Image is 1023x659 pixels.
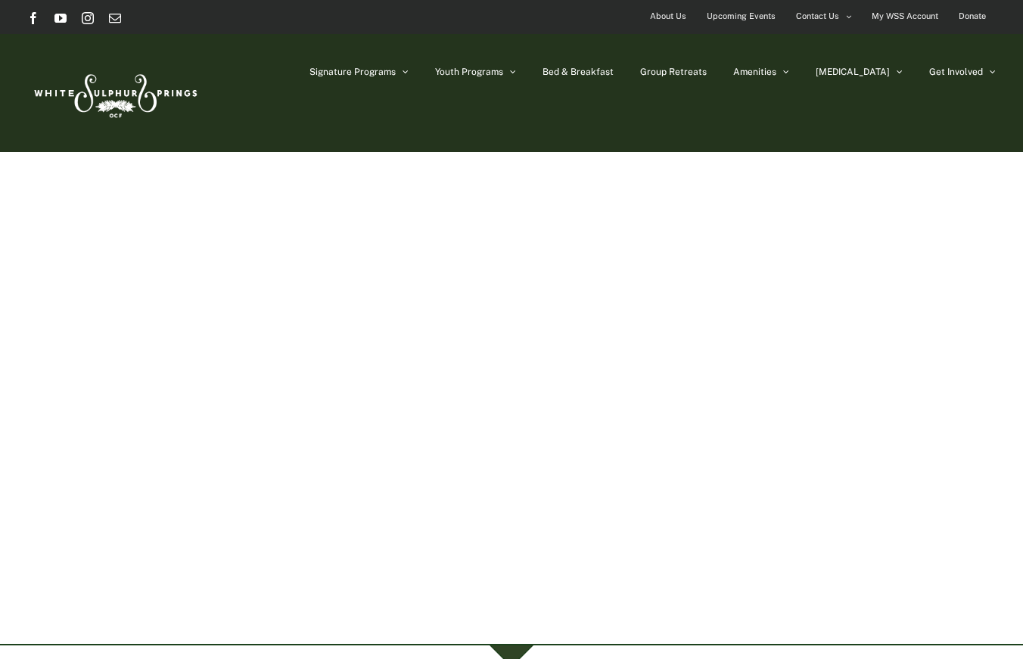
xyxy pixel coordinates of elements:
a: Instagram [82,12,94,24]
a: Email [109,12,121,24]
a: [MEDICAL_DATA] [816,34,903,110]
a: Signature Programs [309,34,409,110]
span: Contact Us [796,5,839,27]
a: Bed & Breakfast [543,34,614,110]
span: Get Involved [929,67,983,76]
img: White Sulphur Springs Logo [27,58,201,129]
span: My WSS Account [872,5,938,27]
a: Youth Programs [435,34,516,110]
span: About Us [650,5,686,27]
span: [MEDICAL_DATA] [816,67,890,76]
span: Amenities [733,67,776,76]
nav: Main Menu [309,34,996,110]
span: Upcoming Events [707,5,776,27]
span: Youth Programs [435,67,503,76]
span: Group Retreats [640,67,707,76]
span: Donate [959,5,986,27]
a: Amenities [733,34,789,110]
a: YouTube [54,12,67,24]
a: Group Retreats [640,34,707,110]
a: Get Involved [929,34,996,110]
span: Bed & Breakfast [543,67,614,76]
a: Facebook [27,12,39,24]
span: Signature Programs [309,67,396,76]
